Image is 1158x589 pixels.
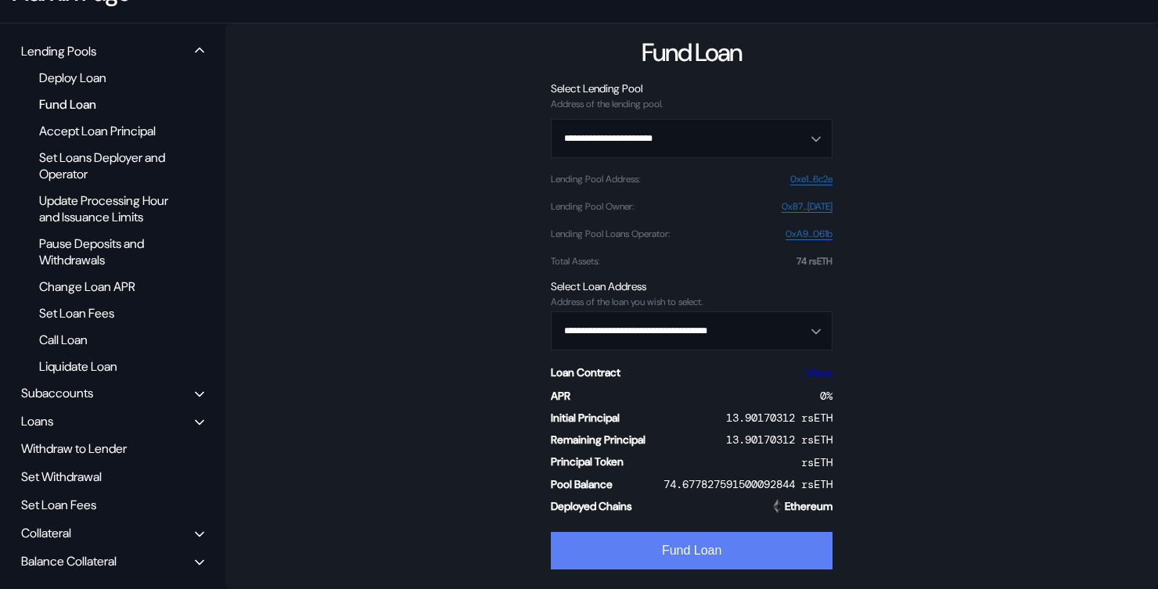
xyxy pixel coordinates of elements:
div: Ethereum [785,499,833,513]
div: Address of the lending pool. [551,99,833,110]
div: Balance Collateral [21,553,117,569]
div: Collateral [21,525,71,541]
div: Deploy Loan [31,67,183,88]
div: 74.677827591500092844 rsETH [664,477,833,491]
div: Liquidate Loan [31,356,183,377]
div: Set Loan Fees [31,303,183,324]
div: Update Processing Hour and Issuance Limits [31,190,183,228]
div: Remaining Principal [551,433,646,447]
div: Lending Pool Owner : [551,201,634,212]
div: Loans [21,413,53,429]
div: Lending Pool Loans Operator : [551,228,670,239]
div: Lending Pools [21,43,96,59]
div: Subaccounts [21,385,93,401]
div: 13.90170312 rsETH [726,433,833,447]
button: Fund Loan [551,532,833,569]
a: 0xe1...6c2e [790,174,833,185]
a: 0x87...[DATE] [782,201,833,213]
div: Set Loan Fees [16,493,210,517]
div: Change Loan APR [31,276,183,297]
div: 74 rsETH [797,256,833,267]
div: Deployed Chains [551,499,632,513]
div: Select Loan Address [551,279,833,293]
div: Total Assets : [551,256,599,267]
button: Open menu [551,119,833,158]
div: Loan Contract [551,365,620,379]
div: 13.90170312 rsETH [726,411,833,425]
div: Fund Loan [31,94,183,115]
div: Address of the loan you wish to select. [551,296,833,307]
div: Principal Token [551,454,624,469]
div: Fund Loan [642,36,742,69]
div: Call Loan [31,329,183,350]
div: Lending Pool Address : [551,174,640,185]
div: Set Loans Deployer and Operator [31,147,183,185]
div: Withdraw to Lender [16,436,210,461]
div: Accept Loan Principal [31,120,183,142]
a: 0xA9...061b [786,228,833,240]
div: 0 % [820,389,833,403]
div: APR [551,389,570,403]
div: Initial Principal [551,411,620,425]
div: Pause Deposits and Withdrawals [31,233,183,271]
div: Set Withdrawal [16,465,210,489]
img: Ethereum [771,499,785,513]
div: Select Lending Pool [551,81,833,95]
button: Open menu [551,311,833,350]
div: Pool Balance [551,477,613,491]
div: rsETH [801,455,833,469]
a: View [806,365,833,381]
